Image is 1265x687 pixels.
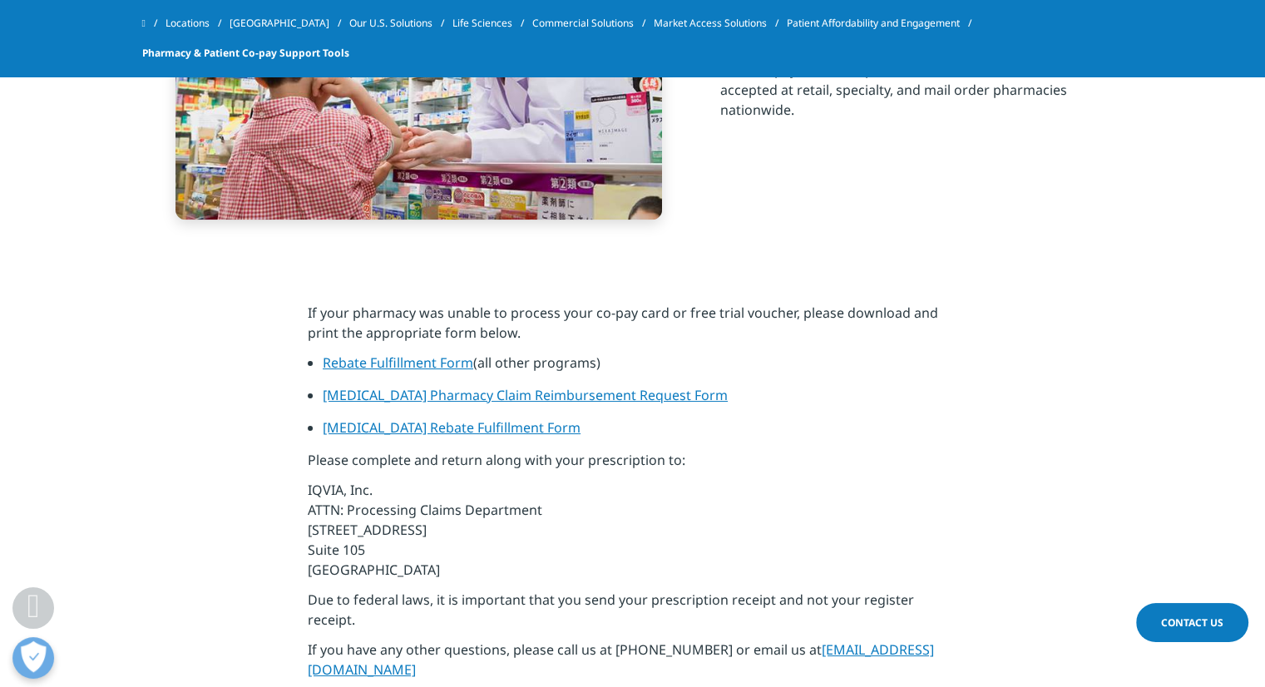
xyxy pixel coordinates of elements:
[787,8,980,38] a: Patient Affordability and Engagement
[323,418,581,437] a: [MEDICAL_DATA] Rebate Fulfillment Form
[323,353,473,372] a: Rebate Fulfillment Form
[308,590,957,640] p: Due to federal laws, it is important that you send your prescription receipt and not your registe...
[452,8,532,38] a: Life Sciences
[166,8,230,38] a: Locations
[308,303,957,680] div: If you have any other questions, please call us at [PHONE_NUMBER] or email us at
[308,480,957,590] p: IQVIA, Inc. ATTN: Processing Claims Department [STREET_ADDRESS] Suite 105 [GEOGRAPHIC_DATA]
[1161,615,1223,630] span: Contact Us
[323,353,957,385] li: (all other programs)
[532,8,654,38] a: Commercial Solutions
[308,450,957,480] p: Please complete and return along with your prescription to:
[1136,603,1248,642] a: Contact Us
[323,386,728,404] a: [MEDICAL_DATA] Pharmacy Claim Reimbursement Request Form
[720,50,1124,120] div: PAAS co-pay cards, coupons, and free trial vouchers are accepted at retail, specialty, and mail o...
[349,8,452,38] a: Our U.S. Solutions
[654,8,787,38] a: Market Access Solutions
[142,38,349,68] span: Pharmacy & Patient Co-pay Support Tools
[308,303,957,353] p: If your pharmacy was unable to process your co-pay card or free trial voucher, please download an...
[230,8,349,38] a: [GEOGRAPHIC_DATA]
[12,637,54,679] button: Open Preferences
